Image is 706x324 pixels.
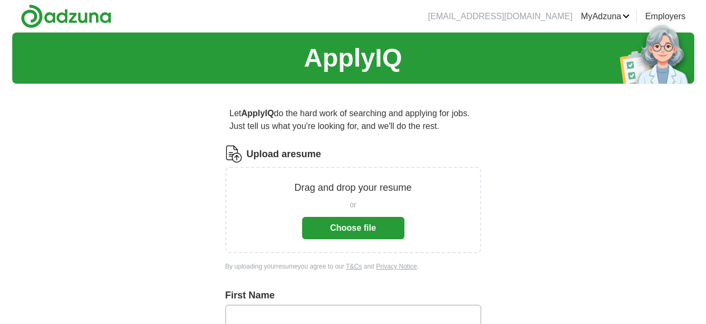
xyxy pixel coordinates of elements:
p: Let do the hard work of searching and applying for jobs. Just tell us what you're looking for, an... [225,103,481,137]
a: T&Cs [346,263,362,270]
li: [EMAIL_ADDRESS][DOMAIN_NAME] [428,10,572,23]
p: Drag and drop your resume [294,181,411,195]
div: By uploading your resume you agree to our and . [225,262,481,271]
label: Upload a resume [247,147,321,161]
img: Adzuna logo [21,4,111,28]
a: Employers [645,10,686,23]
span: or [350,199,356,210]
strong: ApplyIQ [241,109,274,118]
h1: ApplyIQ [304,39,402,77]
img: CV Icon [225,145,242,163]
a: Privacy Notice [376,263,417,270]
label: First Name [225,288,481,303]
button: Choose file [302,217,404,239]
a: MyAdzuna [581,10,630,23]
